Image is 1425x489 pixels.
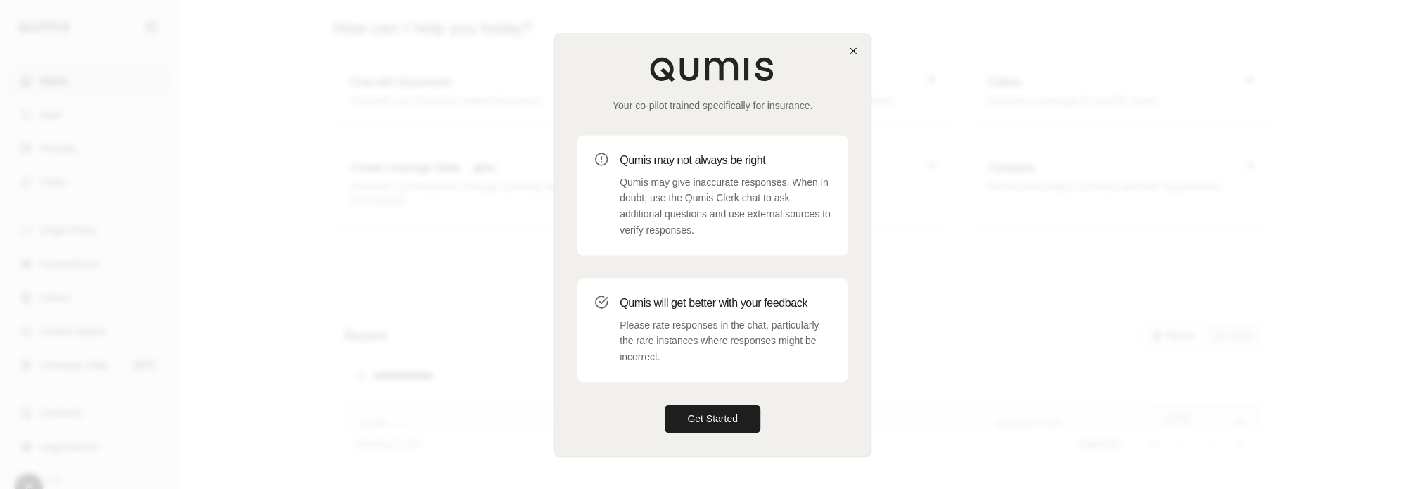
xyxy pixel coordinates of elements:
p: Your co-pilot trained specifically for insurance. [577,99,848,113]
p: Please rate responses in the chat, particularly the rare instances where responses might be incor... [620,317,831,365]
h3: Qumis will get better with your feedback [620,295,831,312]
p: Qumis may give inaccurate responses. When in doubt, use the Qumis Clerk chat to ask additional qu... [620,174,831,239]
h3: Qumis may not always be right [620,152,831,169]
img: Qumis Logo [649,56,776,82]
button: Get Started [665,405,760,433]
